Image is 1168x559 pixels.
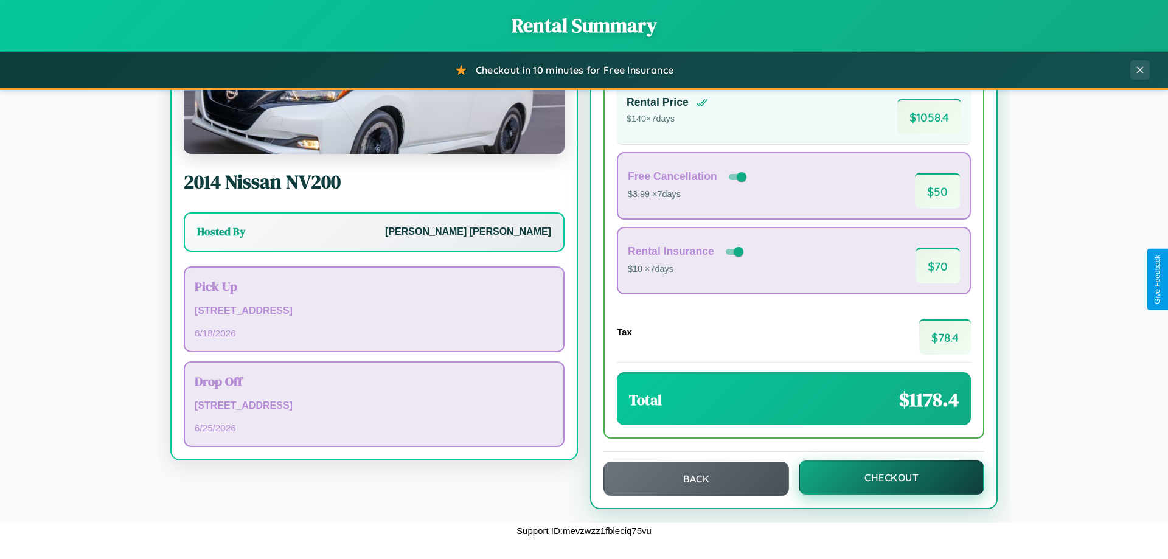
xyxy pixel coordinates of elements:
[629,390,662,410] h3: Total
[799,460,984,495] button: Checkout
[184,32,565,154] img: Nissan NV200
[628,170,717,183] h4: Free Cancellation
[197,224,245,239] h3: Hosted By
[476,64,673,76] span: Checkout in 10 minutes for Free Insurance
[12,12,1156,39] h1: Rental Summary
[195,302,554,320] p: [STREET_ADDRESS]
[184,168,565,195] h2: 2014 Nissan NV200
[385,223,551,241] p: [PERSON_NAME] [PERSON_NAME]
[195,372,554,390] h3: Drop Off
[919,319,971,355] span: $ 78.4
[516,523,652,539] p: Support ID: mevzwzz1fbleciq75vu
[899,386,959,413] span: $ 1178.4
[628,262,746,277] p: $10 × 7 days
[195,420,554,436] p: 6 / 25 / 2026
[195,277,554,295] h3: Pick Up
[627,111,708,127] p: $ 140 × 7 days
[628,245,714,258] h4: Rental Insurance
[627,96,689,109] h4: Rental Price
[1153,255,1162,304] div: Give Feedback
[897,99,961,134] span: $ 1058.4
[628,187,749,203] p: $3.99 × 7 days
[617,327,632,337] h4: Tax
[915,173,960,209] span: $ 50
[195,325,554,341] p: 6 / 18 / 2026
[916,248,960,283] span: $ 70
[603,462,789,496] button: Back
[195,397,554,415] p: [STREET_ADDRESS]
